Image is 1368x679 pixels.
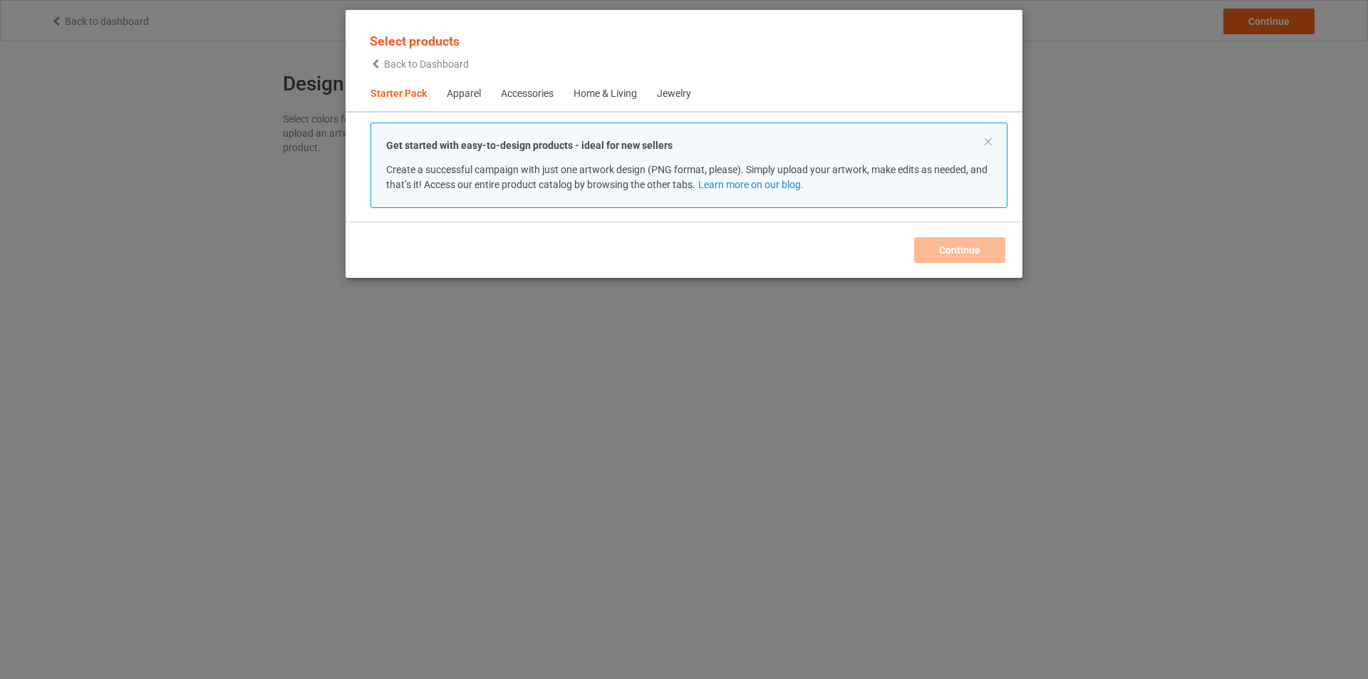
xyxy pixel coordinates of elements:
span: Create a successful campaign with just one artwork design (PNG format, please). Simply upload you... [386,164,988,190]
div: Home & Living [574,87,637,101]
span: Starter Pack [361,77,437,111]
strong: Get started with easy-to-design products - ideal for new sellers [386,140,673,151]
span: Back to Dashboard [384,58,469,70]
div: Jewelry [657,87,691,101]
div: Apparel [447,87,481,101]
div: Accessories [501,87,554,101]
a: Learn more on our blog. [698,179,804,190]
span: Select products [370,33,460,48]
